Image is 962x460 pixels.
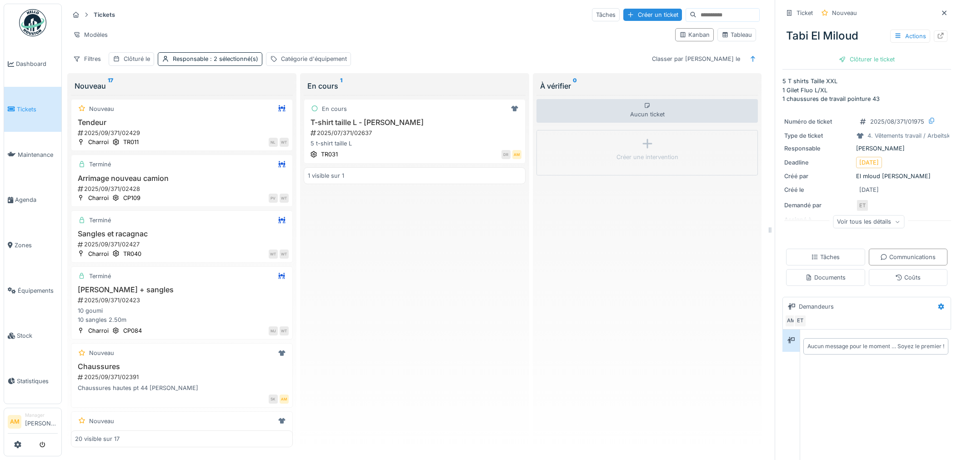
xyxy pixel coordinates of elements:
div: Classer par [PERSON_NAME] le [648,52,744,65]
div: Créer une intervention [616,153,678,161]
div: WT [280,194,289,203]
div: TR040 [123,250,141,258]
sup: 0 [573,80,577,91]
div: Documents [805,273,846,282]
div: TR011 [123,138,139,146]
div: SK [269,395,278,404]
div: TR031 [321,150,338,159]
a: Équipements [4,268,61,313]
div: 1 visible sur 1 [308,171,344,180]
div: Aucun ticket [536,99,758,123]
h3: [PERSON_NAME] + sangles [75,285,289,294]
div: Communications [880,253,936,261]
div: Nouveau [89,349,114,357]
div: CP109 [123,194,140,202]
div: Ticket [797,9,813,17]
div: CP084 [123,326,142,335]
div: [DATE] [859,158,879,167]
div: WT [269,250,278,259]
div: Nouveau [89,417,114,425]
div: [DATE] [859,185,879,194]
div: Catégorie d'équipement [281,55,347,63]
div: ET [794,315,807,327]
span: Tickets [17,105,58,114]
div: WT [280,326,289,335]
div: Actions [890,30,930,43]
div: Demandeurs [799,302,834,311]
div: Charroi [88,194,109,202]
div: Aucun message pour le moment … Soyez le premier ! [807,342,944,350]
div: 2025/07/371/02637 [310,129,521,137]
div: Chaussures hautes pt 44 [PERSON_NAME] [75,384,289,392]
div: Kanban [679,30,710,39]
div: À vérifier [540,80,755,91]
span: Stock [17,331,58,340]
h3: Sangles et racagnac [75,230,289,238]
div: Terminé [89,272,111,280]
div: Charroi [88,138,109,146]
div: 10 goumi 10 sangles 2.50m [75,306,289,324]
div: Modèles [69,28,112,41]
a: Stock [4,313,61,359]
span: Zones [15,241,58,250]
div: Nouveau [75,80,289,91]
h3: Chaussures [75,362,289,371]
h3: T-shirt taille L - [PERSON_NAME] [308,118,521,127]
div: Créé par [784,172,852,180]
h3: Arrimage nouveau camion [75,174,289,183]
div: Tâches [811,253,840,261]
div: Tableau [721,30,752,39]
div: 2025/09/371/02428 [77,185,289,193]
div: 2025/09/371/02423 [77,296,289,305]
div: DR [501,150,511,159]
div: Clôturer le ticket [835,53,898,65]
a: Dashboard [4,41,61,87]
div: Nouveau [832,9,857,17]
span: Maintenance [18,150,58,159]
div: Tâches [592,8,620,21]
div: Clôturé le [124,55,150,63]
span: : 2 sélectionné(s) [208,55,258,62]
div: Coûts [895,273,921,282]
a: Maintenance [4,132,61,177]
div: Créer un ticket [623,9,682,21]
div: 2025/09/371/02391 [77,373,289,381]
div: Responsable [784,144,852,153]
div: 2025/09/371/02429 [77,129,289,137]
a: Agenda [4,177,61,223]
div: Manager [25,412,58,419]
div: El mloud [PERSON_NAME] [784,172,949,180]
strong: Tickets [90,10,119,19]
span: Statistiques [17,377,58,385]
div: 2025/08/371/01975 [870,117,924,126]
div: AM [280,395,289,404]
div: MJ [269,326,278,335]
a: Tickets [4,87,61,132]
div: AM [512,150,521,159]
div: PV [269,194,278,203]
div: 20 visible sur 17 [75,435,120,443]
div: 2025/09/371/02427 [77,240,289,249]
li: AM [8,415,21,429]
div: Charroi [88,326,109,335]
div: Demandé par [784,201,852,210]
div: Filtres [69,52,105,65]
div: ET [856,199,869,212]
div: En cours [322,105,347,113]
div: 5 t-shirt taille L [308,139,521,148]
div: Terminé [89,160,111,169]
p: 5 T shirts Taille XXL 1 Gilet Fluo L/XL 1 chaussures de travail pointure 43 [782,77,951,103]
div: WT [280,250,289,259]
div: Terminé [89,216,111,225]
div: AM [785,315,797,327]
sup: 1 [340,80,342,91]
sup: 17 [108,80,113,91]
a: Statistiques [4,359,61,404]
img: Badge_color-CXgf-gQk.svg [19,9,46,36]
div: En cours [307,80,522,91]
div: Responsable [173,55,258,63]
li: [PERSON_NAME] [25,412,58,431]
div: Nouveau [89,105,114,113]
div: Voir tous les détails [833,215,904,228]
div: Créé le [784,185,852,194]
